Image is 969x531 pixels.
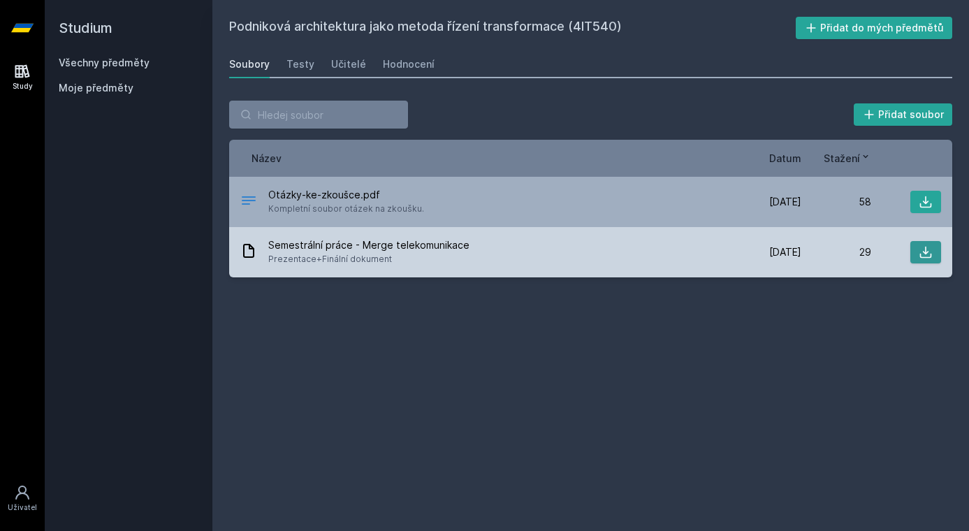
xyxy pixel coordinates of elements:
[59,81,133,95] span: Moje předměty
[824,151,860,166] span: Stažení
[769,195,801,209] span: [DATE]
[796,17,953,39] button: Přidat do mých předmětů
[240,192,257,212] div: PDF
[268,252,469,266] span: Prezentace+Finální dokument
[286,50,314,78] a: Testy
[331,50,366,78] a: Učitelé
[229,101,408,129] input: Hledej soubor
[331,57,366,71] div: Učitelé
[268,188,424,202] span: Otázky-ke-zkoušce.pdf
[268,238,469,252] span: Semestrální práce - Merge telekomunikace
[801,245,871,259] div: 29
[3,56,42,99] a: Study
[8,502,37,513] div: Uživatel
[59,57,150,68] a: Všechny předměty
[824,151,871,166] button: Stažení
[383,57,435,71] div: Hodnocení
[801,195,871,209] div: 58
[383,50,435,78] a: Hodnocení
[286,57,314,71] div: Testy
[769,151,801,166] button: Datum
[229,50,270,78] a: Soubory
[252,151,282,166] button: Název
[229,17,796,39] h2: Podniková architektura jako metoda řízení transformace (4IT540)
[854,103,953,126] button: Přidat soubor
[3,477,42,520] a: Uživatel
[229,57,270,71] div: Soubory
[13,81,33,92] div: Study
[268,202,424,216] span: Kompletní soubor otázek na zkoušku.
[769,245,801,259] span: [DATE]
